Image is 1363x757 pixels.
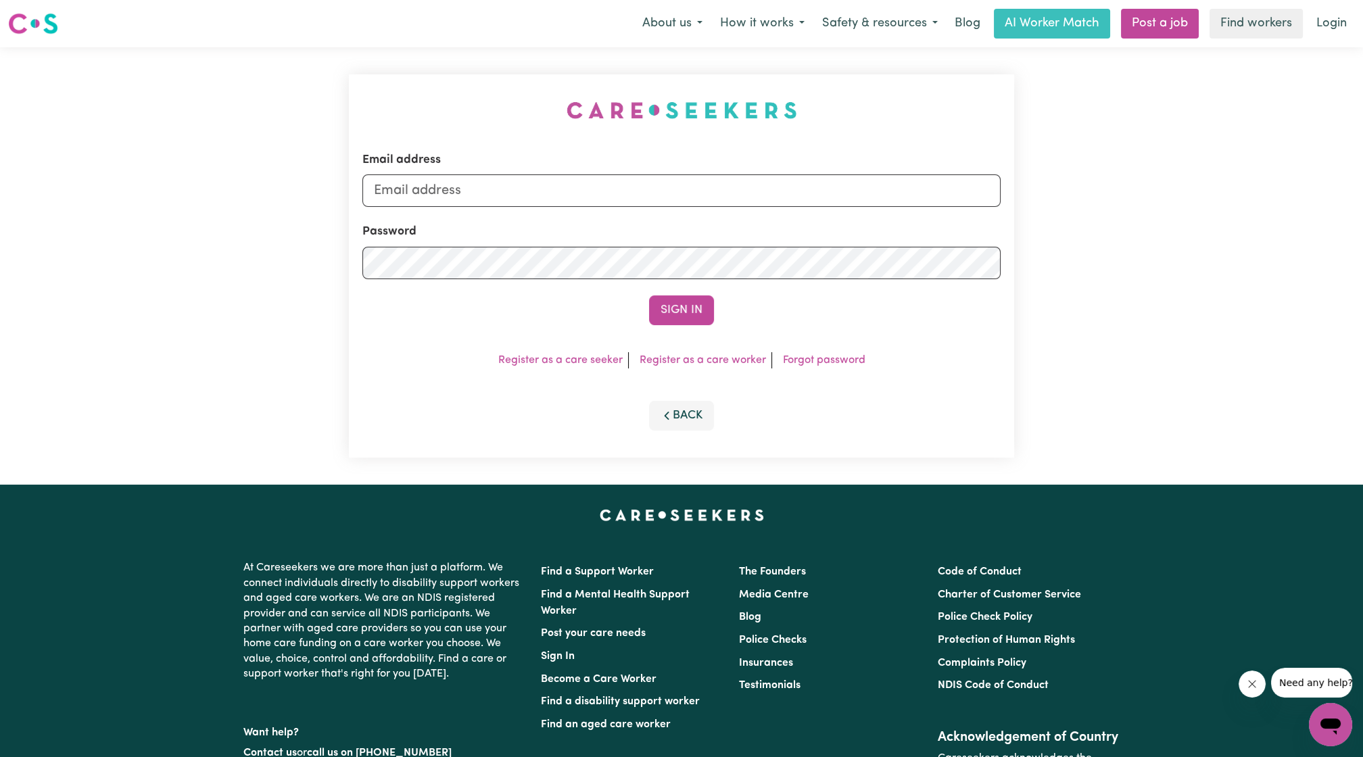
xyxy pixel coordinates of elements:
a: Post a job [1121,9,1199,39]
a: Register as a care seeker [498,355,623,366]
a: AI Worker Match [994,9,1110,39]
a: Forgot password [783,355,865,366]
a: Find a disability support worker [541,696,700,707]
a: Testimonials [739,680,800,691]
iframe: Button to launch messaging window [1309,703,1352,746]
a: Find workers [1210,9,1303,39]
a: Blog [947,9,988,39]
iframe: Close message [1239,670,1266,698]
button: Sign In [649,295,714,325]
a: Media Centre [739,589,809,600]
label: Email address [362,151,441,169]
a: Charter of Customer Service [938,589,1081,600]
a: The Founders [739,566,806,577]
a: Insurances [739,658,793,668]
button: Safety & resources [813,9,947,38]
a: NDIS Code of Conduct [938,680,1049,691]
a: Protection of Human Rights [938,635,1075,645]
a: Complaints Policy [938,658,1026,668]
button: Back [649,401,714,431]
a: Find an aged care worker [541,719,671,730]
a: Sign In [541,651,575,662]
button: How it works [711,9,813,38]
a: Register as a care worker [640,355,766,366]
a: Code of Conduct [938,566,1022,577]
iframe: Message from company [1271,668,1352,698]
a: Find a Mental Health Support Worker [541,589,690,616]
a: Login [1308,9,1355,39]
h2: Acknowledgement of Country [938,729,1120,746]
a: Blog [739,612,761,622]
a: Post your care needs [541,628,646,639]
img: Careseekers logo [8,11,58,36]
a: Find a Support Worker [541,566,654,577]
p: Want help? [243,720,525,740]
a: Careseekers logo [8,8,58,39]
span: Need any help? [8,9,82,20]
a: Careseekers home page [600,509,764,520]
button: About us [633,9,711,38]
p: At Careseekers we are more than just a platform. We connect individuals directly to disability su... [243,555,525,687]
a: Become a Care Worker [541,674,656,685]
input: Email address [362,174,1001,207]
a: Police Checks [739,635,807,645]
label: Password [362,223,416,241]
a: Police Check Policy [938,612,1032,622]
